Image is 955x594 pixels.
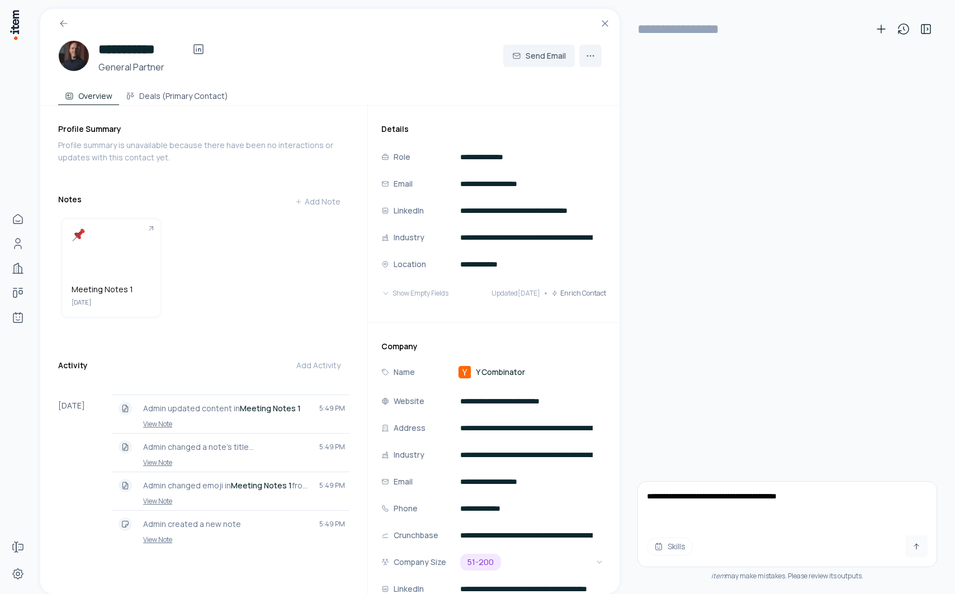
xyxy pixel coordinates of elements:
a: View Note [116,420,345,429]
button: Send message [905,535,928,558]
p: Admin updated content in [143,403,310,414]
button: More actions [579,45,602,67]
button: Add Activity [287,354,349,377]
a: View Note [116,497,345,506]
span: Updated [DATE] [491,289,540,298]
i: item [711,571,725,581]
span: Send Email [526,50,566,61]
p: Location [394,258,426,270]
img: Item Brain Logo [9,9,20,41]
button: New conversation [870,18,892,40]
a: View Note [116,535,345,544]
p: Admin changed emoji in from 🗒️ to 📌 [143,480,310,491]
h3: Profile Summary [58,123,349,135]
p: Phone [394,502,418,515]
a: deals [7,282,29,304]
img: Pete Koomen [58,40,89,72]
button: Toggle sidebar [915,18,937,40]
a: Y Combinator [458,365,525,379]
a: Contacts [7,232,29,255]
span: Skills [668,541,685,552]
img: pushpin [72,229,85,242]
p: Admin changed a note's title from to [143,441,310,453]
a: Companies [7,257,29,279]
p: Admin created a new note [143,519,310,530]
p: LinkedIn [394,205,424,217]
img: Y Combinator [458,365,471,379]
button: Skills [647,538,693,555]
span: 5:49 PM [319,481,345,490]
p: Website [394,395,424,407]
h3: Company [381,341,606,352]
a: Forms [7,536,29,558]
button: Add Note [286,191,349,213]
p: Name [394,366,415,378]
strong: Meeting Notes 1 [231,480,292,491]
h3: Activity [58,360,88,371]
span: Y Combinator [476,367,525,378]
p: Industry [394,231,424,244]
span: 5:49 PM [319,520,345,529]
p: Crunchbase [394,529,438,541]
div: Profile summary is unavailable because there have been no interactions or updates with this conta... [58,139,349,164]
a: View Note [116,458,345,467]
div: Add Note [295,196,341,207]
button: Show Empty Fields [381,282,448,305]
p: Company Size [394,556,446,568]
span: 5:49 PM [319,404,345,413]
p: Email [394,178,413,190]
p: Email [394,476,413,488]
button: Deals (Primary Contact) [119,83,235,105]
h3: Notes [58,194,82,205]
strong: Meeting Notes 1 [240,403,301,414]
button: View history [892,18,915,40]
p: Industry [394,449,424,461]
div: may make mistakes. Please review its outputs. [637,572,937,581]
p: Address [394,422,426,434]
span: 5:49 PM [319,443,345,452]
button: Enrich Contact [551,282,606,305]
button: Send Email [503,45,575,67]
div: [DATE] [58,395,112,549]
h5: Meeting Notes 1 [72,284,151,295]
span: [DATE] [72,297,151,307]
button: Overview [58,83,119,105]
a: Home [7,208,29,230]
p: Role [394,151,410,163]
a: Agents [7,306,29,329]
h3: General Partner [98,60,210,74]
a: Settings [7,563,29,585]
h3: Details [381,123,606,135]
